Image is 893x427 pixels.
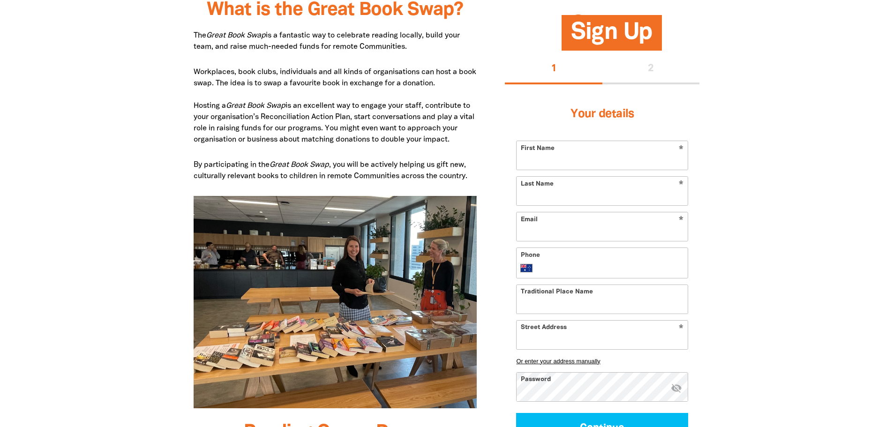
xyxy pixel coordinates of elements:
[194,67,477,145] p: Workplaces, book clubs, individuals and all kinds of organisations can host a book swap. The idea...
[671,382,682,393] i: Hide password
[206,32,266,39] em: Great Book Swap
[571,22,653,51] span: Sign Up
[194,30,477,52] p: The is a fantastic way to celebrate reading locally, build your team, and raise much-needed funds...
[671,382,682,395] button: visibility_off
[516,96,688,133] h3: Your details
[270,162,329,168] em: Great Book Swap
[505,54,602,84] button: Stage 1
[207,1,463,19] span: What is the Great Book Swap?
[516,357,688,364] button: Or enter your address manually
[226,103,285,109] em: Great Book Swap
[194,159,477,182] p: By participating in the , you will be actively helping us gift new, culturally relevant books to ...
